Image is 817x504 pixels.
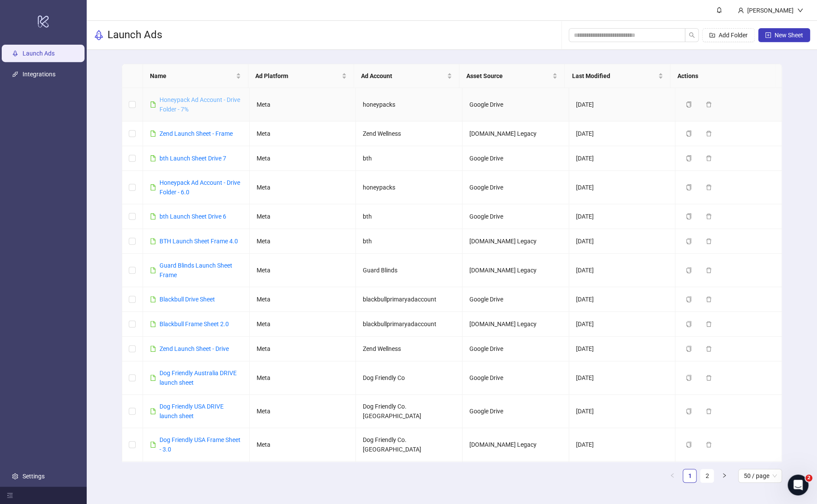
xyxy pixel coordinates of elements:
td: honeypacks [356,88,462,121]
span: file [150,296,156,302]
span: copy [686,238,692,244]
a: Dog Friendly USA Frame Sheet - 3.0 [159,436,241,453]
button: left [665,469,679,483]
td: [DATE] [569,254,676,287]
td: [DOMAIN_NAME] Legacy [462,121,569,146]
td: Meta [250,204,356,229]
span: delete [706,155,712,161]
span: file [150,213,156,219]
td: [DOMAIN_NAME] Legacy [462,428,569,461]
span: Add Folder [719,32,748,39]
td: [DATE] [569,312,676,337]
div: Page Size [738,469,782,483]
td: Meta [250,121,356,146]
td: Google Drive [462,337,569,361]
td: Meta [250,171,356,204]
td: [DATE] [569,204,676,229]
th: Asset Source [459,64,565,88]
td: Meta [250,461,356,495]
span: file [150,321,156,327]
a: Honeypack Ad Account - Drive Folder - 7% [159,96,240,113]
li: 1 [683,469,697,483]
li: Next Page [717,469,731,483]
span: copy [686,296,692,302]
td: [DOMAIN_NAME] Legacy [462,461,569,495]
td: [DATE] [569,395,676,428]
th: Ad Platform [248,64,354,88]
th: Name [143,64,248,88]
td: Google Drive [462,395,569,428]
a: Zend Launch Sheet - Drive [159,345,229,352]
td: Dog Friendly Co [356,461,462,495]
td: Google Drive [462,171,569,204]
td: Dog Friendly Co. [GEOGRAPHIC_DATA] [356,395,462,428]
td: Meta [250,361,356,395]
span: copy [686,267,692,273]
span: folder-add [709,32,715,38]
span: copy [686,375,692,381]
td: honeypacks [356,171,462,204]
a: 2 [700,469,713,482]
td: Dog Friendly Co [356,361,462,395]
span: file [150,184,156,190]
span: right [722,473,727,478]
iframe: Intercom live chat [788,475,808,495]
span: bell [716,7,722,13]
td: bth [356,204,462,229]
td: Google Drive [462,204,569,229]
td: Google Drive [462,361,569,395]
a: Guard Blinds Launch Sheet Frame [159,262,232,278]
h3: Launch Ads [107,28,162,42]
span: file [150,375,156,381]
td: bth [356,146,462,171]
span: copy [686,346,692,352]
span: copy [686,101,692,108]
span: copy [686,131,692,137]
span: file [150,131,156,137]
td: [DATE] [569,171,676,204]
span: delete [706,131,712,137]
span: file [150,238,156,244]
td: bth [356,229,462,254]
a: Settings [23,473,45,480]
span: delete [706,101,712,108]
td: blackbullprimaryadaccount [356,312,462,337]
span: file [150,442,156,448]
td: Zend Wellness [356,337,462,361]
a: Dog Friendly USA DRIVE launch sheet [159,403,224,419]
td: Meta [250,88,356,121]
li: 2 [700,469,714,483]
td: Zend Wellness [356,121,462,146]
td: [DOMAIN_NAME] Legacy [462,229,569,254]
a: Zend Launch Sheet - Frame [159,130,233,137]
span: left [670,473,675,478]
span: search [689,32,695,38]
td: Meta [250,395,356,428]
span: file [150,346,156,352]
td: Meta [250,254,356,287]
span: 50 / page [743,469,777,482]
td: Meta [250,287,356,312]
span: file [150,408,156,414]
td: [DATE] [569,337,676,361]
td: Google Drive [462,146,569,171]
span: delete [706,296,712,302]
span: delete [706,375,712,381]
button: right [717,469,731,483]
span: copy [686,442,692,448]
span: file [150,101,156,108]
span: file [150,155,156,161]
span: copy [686,213,692,219]
td: Meta [250,146,356,171]
td: [DATE] [569,361,676,395]
a: Blackbull Frame Sheet 2.0 [159,321,229,327]
span: copy [686,321,692,327]
span: delete [706,184,712,190]
span: delete [706,321,712,327]
span: copy [686,155,692,161]
a: Honeypack Ad Account - Drive Folder - 6.0 [159,179,240,196]
button: Add Folder [702,28,755,42]
td: [DATE] [569,146,676,171]
td: blackbullprimaryadaccount [356,287,462,312]
td: Meta [250,337,356,361]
